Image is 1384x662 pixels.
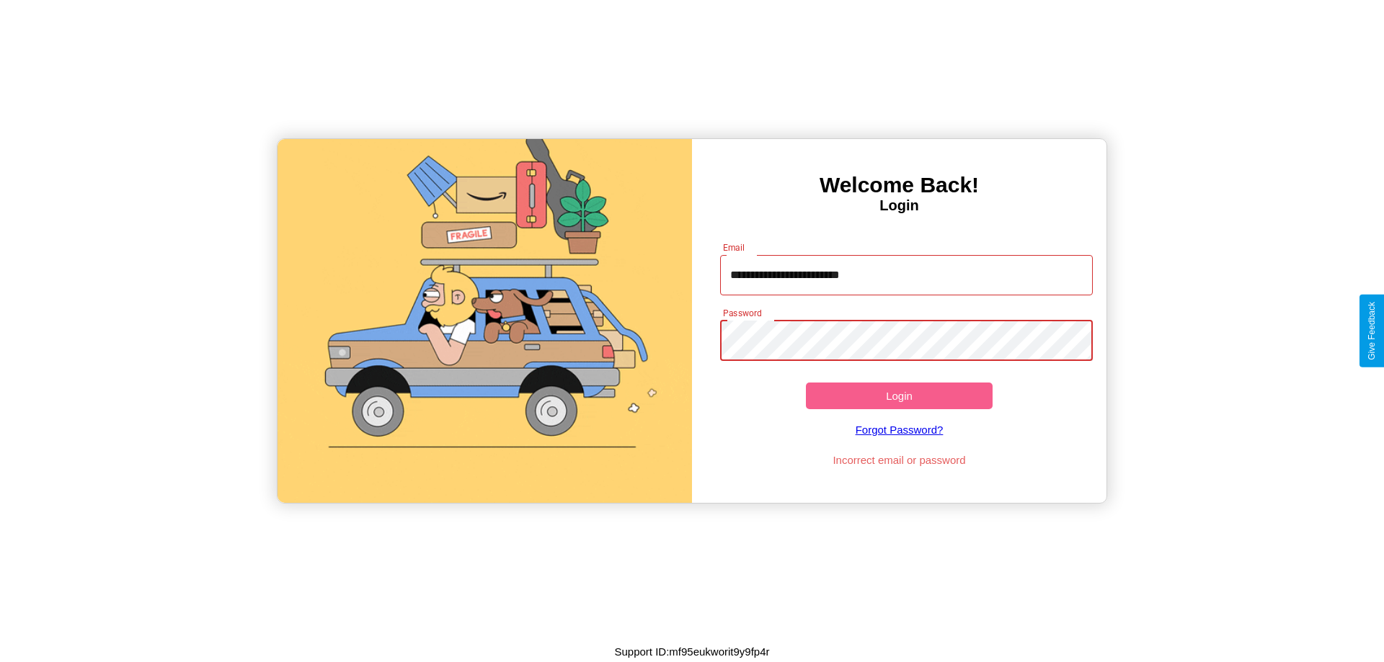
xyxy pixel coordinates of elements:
h4: Login [692,197,1106,214]
h3: Welcome Back! [692,173,1106,197]
button: Login [806,383,993,409]
label: Email [723,241,745,254]
p: Support ID: mf95eukworit9y9fp4r [614,642,769,661]
div: Give Feedback [1367,302,1377,360]
label: Password [723,307,761,319]
img: gif [278,139,692,503]
p: Incorrect email or password [713,450,1086,470]
a: Forgot Password? [713,409,1086,450]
